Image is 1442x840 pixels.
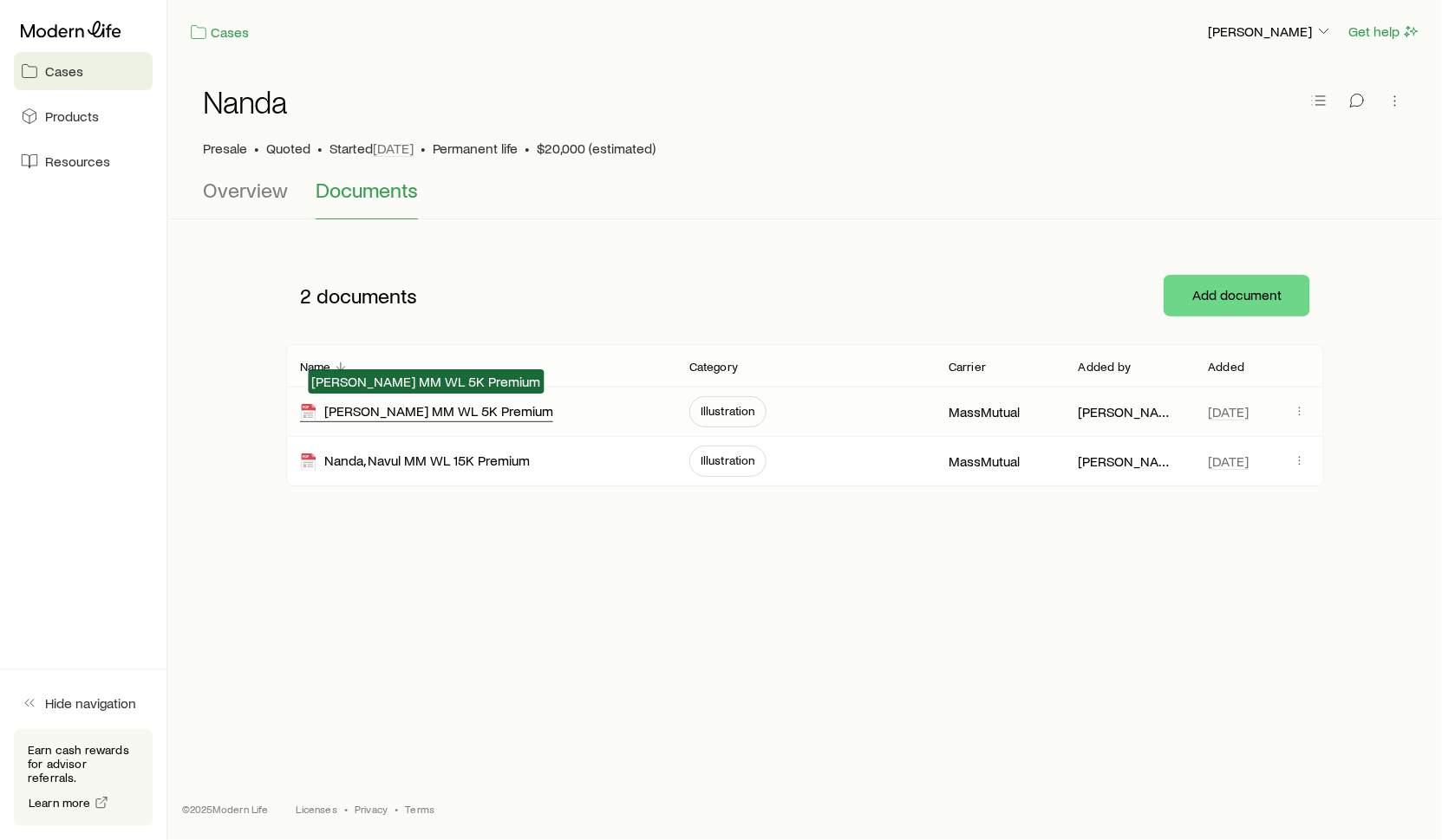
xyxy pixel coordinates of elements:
[14,142,153,180] a: Resources
[45,107,99,125] span: Products
[300,402,553,422] div: [PERSON_NAME] MM WL 5K Premium
[45,62,83,80] span: Cases
[949,453,1020,470] p: MassMutual
[14,729,153,826] div: Earn cash rewards for advisor referrals.Learn more
[1207,22,1334,42] button: [PERSON_NAME]
[1209,453,1250,470] span: [DATE]
[300,283,311,308] span: 2
[28,743,139,785] p: Earn cash rewards for advisor referrals.
[525,140,530,157] span: •
[689,360,738,374] p: Category
[203,140,247,157] p: Presale
[949,360,986,374] p: Carrier
[45,694,136,712] span: Hide navigation
[1079,453,1181,470] p: [PERSON_NAME]
[266,140,310,157] span: Quoted
[1208,23,1333,40] p: [PERSON_NAME]
[405,802,434,816] a: Terms
[189,23,250,42] a: Cases
[355,802,388,816] a: Privacy
[316,178,418,202] span: Documents
[949,403,1020,420] p: MassMutual
[203,178,1407,219] div: Case details tabs
[344,802,348,816] span: •
[14,684,153,722] button: Hide navigation
[182,802,269,816] p: © 2025 Modern Life
[14,52,153,90] a: Cases
[14,97,153,135] a: Products
[203,84,287,119] h1: Nanda
[421,140,426,157] span: •
[45,153,110,170] span: Resources
[1164,275,1310,316] button: Add document
[1209,403,1250,420] span: [DATE]
[701,453,755,467] span: Illustration
[254,140,259,157] span: •
[316,283,417,308] span: documents
[300,360,331,374] p: Name
[297,802,337,816] a: Licenses
[1209,360,1245,374] p: Added
[1079,360,1131,374] p: Added by
[203,178,288,202] span: Overview
[29,797,91,809] span: Learn more
[433,140,518,157] span: Permanent life
[537,140,656,157] span: $20,000 (estimated)
[395,802,398,816] span: •
[373,140,414,157] span: [DATE]
[1079,403,1181,420] p: [PERSON_NAME]
[1347,22,1421,42] button: Get help
[317,140,323,157] span: •
[330,140,414,157] p: Started
[701,404,755,418] span: Illustration
[300,452,530,472] div: Nanda, Navul MM WL 15K Premium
